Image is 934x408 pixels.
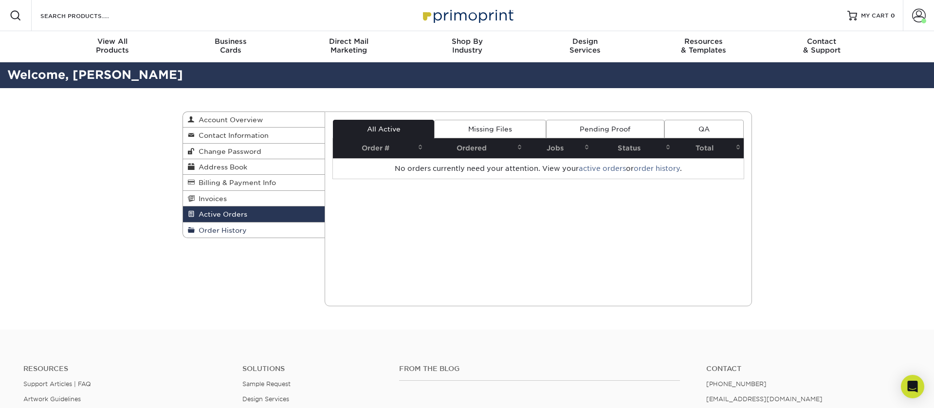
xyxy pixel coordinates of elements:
a: All Active [333,120,434,138]
span: MY CART [861,12,889,20]
th: Status [592,138,674,158]
td: No orders currently need your attention. View your or . [333,158,744,179]
a: Support Articles | FAQ [23,380,91,388]
th: Ordered [426,138,525,158]
span: Resources [644,37,763,46]
div: Cards [171,37,290,55]
h4: Resources [23,365,228,373]
span: Business [171,37,290,46]
a: Direct MailMarketing [290,31,408,62]
input: SEARCH PRODUCTS..... [39,10,134,21]
a: DesignServices [526,31,644,62]
a: Account Overview [183,112,325,128]
span: Contact [763,37,881,46]
th: Total [674,138,743,158]
span: Contact Information [195,131,269,139]
div: Open Intercom Messenger [901,375,924,398]
a: View AllProducts [54,31,172,62]
a: Resources& Templates [644,31,763,62]
a: BusinessCards [171,31,290,62]
span: 0 [891,12,895,19]
h4: Solutions [242,365,385,373]
span: Design [526,37,644,46]
h4: From the Blog [399,365,680,373]
div: Marketing [290,37,408,55]
span: Address Book [195,163,247,171]
span: Account Overview [195,116,263,124]
a: Design Services [242,395,289,403]
a: order history [634,165,680,172]
th: Jobs [525,138,592,158]
div: Industry [408,37,526,55]
div: Products [54,37,172,55]
span: Active Orders [195,210,247,218]
span: Billing & Payment Info [195,179,276,186]
a: [EMAIL_ADDRESS][DOMAIN_NAME] [706,395,823,403]
a: Pending Proof [546,120,664,138]
span: Shop By [408,37,526,46]
a: Billing & Payment Info [183,175,325,190]
a: Order History [183,223,325,238]
span: Change Password [195,148,261,155]
a: Artwork Guidelines [23,395,81,403]
a: QA [664,120,743,138]
a: Change Password [183,144,325,159]
th: Order # [333,138,426,158]
a: Address Book [183,159,325,175]
a: Shop ByIndustry [408,31,526,62]
a: Contact [706,365,911,373]
a: Invoices [183,191,325,206]
span: Invoices [195,195,227,203]
a: Active Orders [183,206,325,222]
span: Order History [195,226,247,234]
a: Missing Files [434,120,546,138]
a: Sample Request [242,380,291,388]
a: Contact Information [183,128,325,143]
a: [PHONE_NUMBER] [706,380,767,388]
div: & Templates [644,37,763,55]
a: active orders [579,165,626,172]
img: Primoprint [419,5,516,26]
span: View All [54,37,172,46]
div: & Support [763,37,881,55]
a: Contact& Support [763,31,881,62]
div: Services [526,37,644,55]
span: Direct Mail [290,37,408,46]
